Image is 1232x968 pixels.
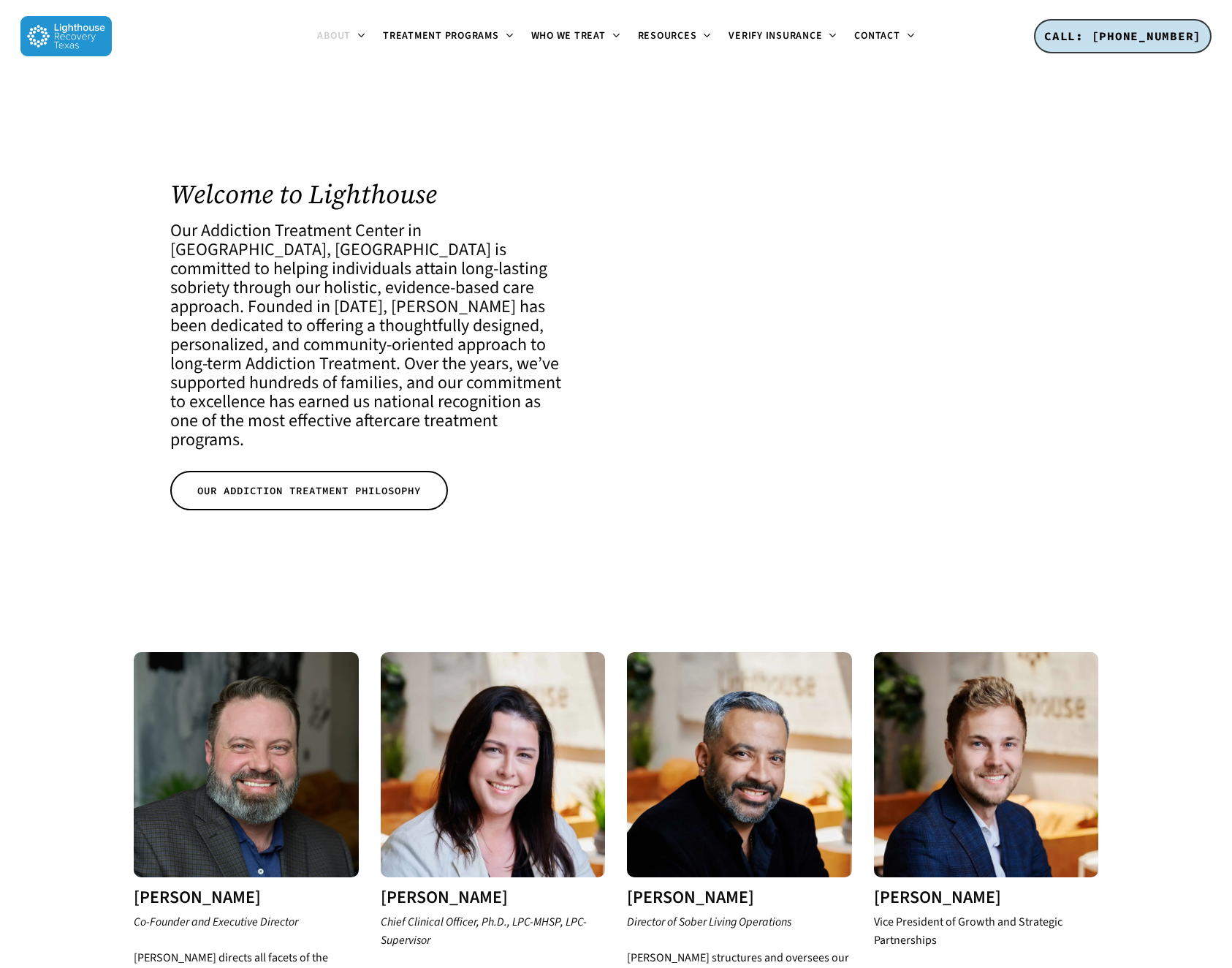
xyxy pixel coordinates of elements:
span: Treatment Programs [383,29,499,43]
span: CALL: [PHONE_NUMBER] [1044,29,1201,43]
span: Contact [854,29,900,43]
h3: [PERSON_NAME] [874,888,1099,907]
em: Co-Founder and Executive Director [134,914,298,930]
span: Verify Insurance [729,29,822,43]
a: Verify Insurance [720,31,845,42]
i: Vice President of Growth and Strategic Partnerships [874,914,1062,949]
span: Resources [638,29,697,43]
a: Resources [629,31,720,42]
img: Lighthouse Recovery Texas [20,16,112,56]
a: Who We Treat [522,31,629,42]
h3: [PERSON_NAME] [627,888,852,907]
em: Chief Clinical Officer, Ph.D., LPC-MHSP, LPC-Supervisor [381,914,587,949]
a: OUR ADDICTION TREATMENT PHILOSOPHY [170,471,448,510]
span: About [317,29,351,43]
h1: Welcome to Lighthouse [170,179,570,209]
span: Who We Treat [531,29,606,43]
a: Treatment Programs [374,31,522,42]
a: Contact [845,31,923,42]
em: Director of Sober Living Operations [627,914,791,930]
a: About [308,31,374,42]
h3: [PERSON_NAME] [134,888,359,907]
span: OUR ADDICTION TREATMENT PHILOSOPHY [197,483,421,498]
h4: Our Addiction Treatment Center in [GEOGRAPHIC_DATA], [GEOGRAPHIC_DATA] is committed to helping in... [170,222,570,450]
a: CALL: [PHONE_NUMBER] [1034,19,1212,54]
h3: [PERSON_NAME] [381,888,606,907]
